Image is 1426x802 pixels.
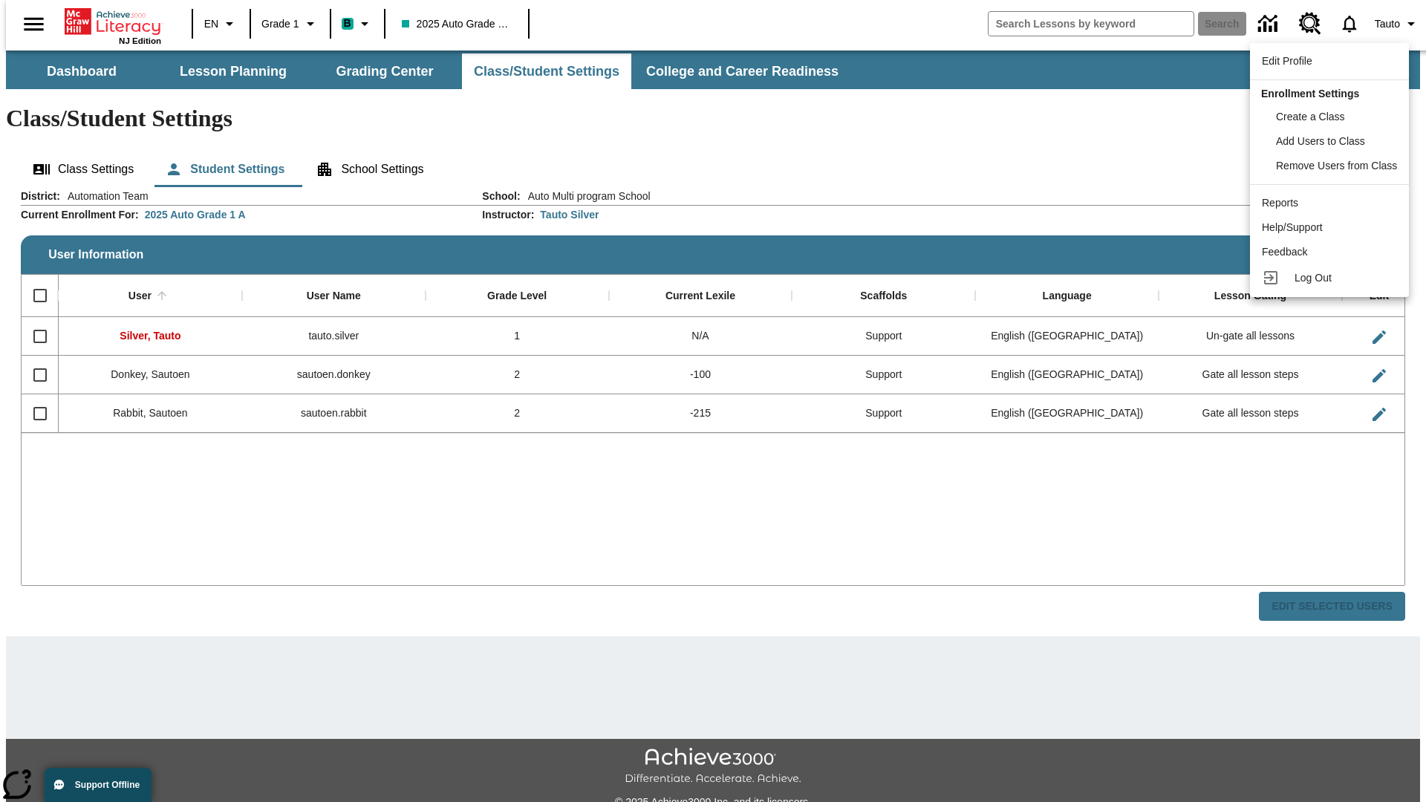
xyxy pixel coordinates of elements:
span: Remove Users from Class [1276,160,1397,172]
span: Enrollment Settings [1261,88,1359,100]
span: Create a Class [1276,111,1345,123]
span: Reports [1262,197,1298,209]
span: Add Users to Class [1276,135,1365,147]
span: Help/Support [1262,221,1323,233]
span: Edit Profile [1262,55,1312,67]
span: Feedback [1262,246,1307,258]
span: Log Out [1295,272,1332,284]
